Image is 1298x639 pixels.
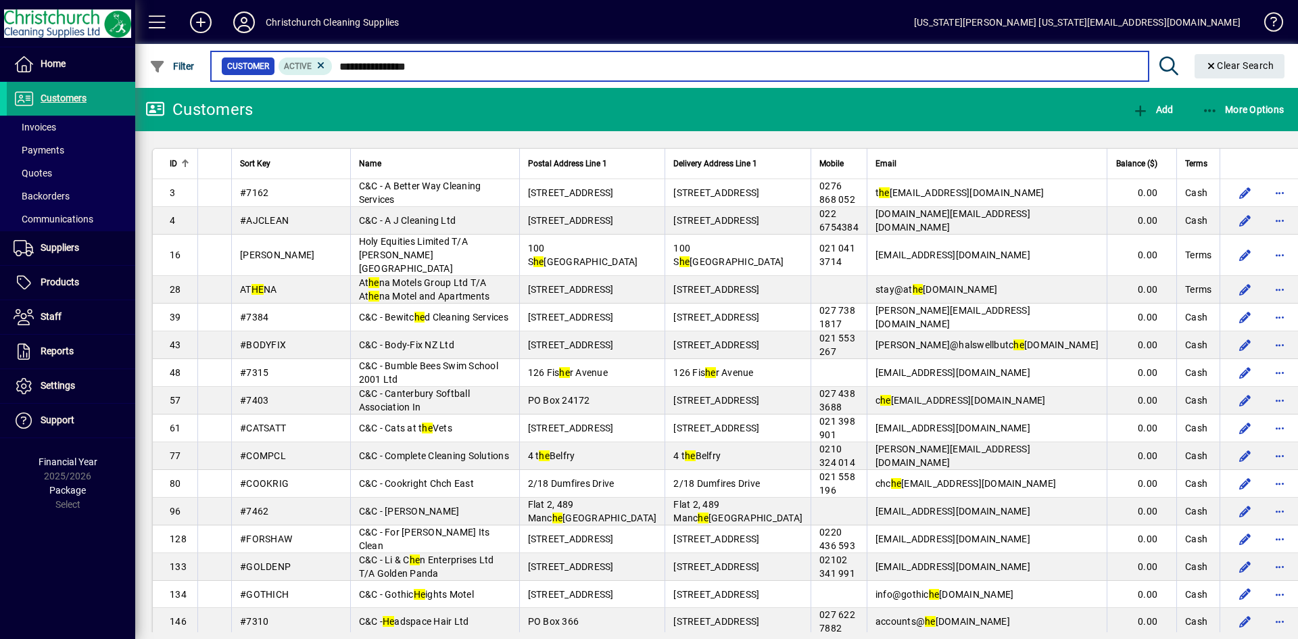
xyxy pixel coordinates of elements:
span: Communications [14,214,93,224]
button: Clear [1195,54,1285,78]
span: 43 [170,339,181,350]
td: 0.00 [1107,525,1176,553]
span: [STREET_ADDRESS] [673,616,759,627]
button: More options [1269,556,1291,577]
span: C&C - adspace Hair Ltd [359,616,469,627]
span: [EMAIL_ADDRESS][DOMAIN_NAME] [875,367,1030,378]
span: 100 S [GEOGRAPHIC_DATA] [528,243,638,267]
span: 4 t Belfry [673,450,721,461]
span: C&C - Complete Cleaning Solutions [359,450,509,461]
span: #7462 [240,506,268,517]
a: Quotes [7,162,135,185]
button: More options [1269,528,1291,550]
div: ID [170,156,189,171]
span: Customers [41,93,87,103]
a: Suppliers [7,231,135,265]
a: Payments [7,139,135,162]
em: He [414,589,426,600]
span: Balance ($) [1116,156,1157,171]
span: Cash [1185,615,1207,628]
em: he [552,513,563,523]
span: Cash [1185,214,1207,227]
span: [EMAIL_ADDRESS][DOMAIN_NAME] [875,506,1030,517]
span: Support [41,415,74,425]
div: Email [875,156,1099,171]
span: 3 [170,187,175,198]
button: More options [1269,210,1291,231]
button: More options [1269,500,1291,522]
em: He [383,616,395,627]
span: Cash [1185,421,1207,435]
em: he [539,450,550,461]
td: 0.00 [1107,442,1176,470]
td: 0.00 [1107,608,1176,636]
span: [STREET_ADDRESS] [673,312,759,323]
span: chc [EMAIL_ADDRESS][DOMAIN_NAME] [875,478,1056,489]
span: 80 [170,478,181,489]
a: Invoices [7,116,135,139]
span: Cash [1185,588,1207,601]
a: Reports [7,335,135,369]
td: 0.00 [1107,331,1176,359]
span: 0276 868 052 [819,181,855,205]
td: 0.00 [1107,581,1176,608]
span: [STREET_ADDRESS] [528,423,614,433]
span: [EMAIL_ADDRESS][DOMAIN_NAME] [875,561,1030,572]
button: Edit [1234,334,1255,356]
td: 0.00 [1107,179,1176,207]
span: [STREET_ADDRESS] [673,284,759,295]
span: PO Box 24172 [528,395,590,406]
span: 027 622 7882 [819,609,855,634]
span: [PERSON_NAME][EMAIL_ADDRESS][DOMAIN_NAME] [875,305,1030,329]
span: Mobile [819,156,844,171]
span: [EMAIL_ADDRESS][DOMAIN_NAME] [875,534,1030,544]
span: Cash [1185,532,1207,546]
span: C&C - Bewitc d Cleaning Services [359,312,508,323]
span: 28 [170,284,181,295]
span: More Options [1202,104,1284,115]
em: he [679,256,690,267]
div: Mobile [819,156,859,171]
span: [STREET_ADDRESS] [673,589,759,600]
button: Edit [1234,244,1255,266]
span: Terms [1185,248,1211,262]
span: [STREET_ADDRESS] [528,284,614,295]
a: Staff [7,300,135,334]
button: More options [1269,182,1291,204]
span: [STREET_ADDRESS] [673,187,759,198]
span: #CATSATT [240,423,286,433]
button: Filter [146,54,198,78]
span: C&C - Gothic ights Motel [359,589,474,600]
button: More options [1269,417,1291,439]
button: More options [1269,389,1291,411]
span: 61 [170,423,181,433]
span: 134 [170,589,187,600]
span: Flat 2, 489 Manc [GEOGRAPHIC_DATA] [528,499,657,523]
span: [STREET_ADDRESS] [528,534,614,544]
span: [STREET_ADDRESS] [673,339,759,350]
span: 128 [170,534,187,544]
td: 0.00 [1107,276,1176,304]
span: Terms [1185,283,1211,296]
div: [US_STATE][PERSON_NAME] [US_STATE][EMAIL_ADDRESS][DOMAIN_NAME] [914,11,1241,33]
span: Cash [1185,338,1207,352]
span: Customer [227,60,269,73]
span: C&C - Body-Fix NZ Ltd [359,339,454,350]
span: 021 041 3714 [819,243,855,267]
button: Edit [1234,473,1255,494]
a: Communications [7,208,135,231]
span: Cash [1185,477,1207,490]
span: #BODYFIX [240,339,286,350]
span: Payments [14,145,64,156]
span: info@gothic [DOMAIN_NAME] [875,589,1014,600]
span: 027 438 3688 [819,388,855,412]
button: More options [1269,445,1291,467]
span: 146 [170,616,187,627]
span: 126 Fis r Avenue [528,367,608,378]
span: 57 [170,395,181,406]
span: 021 553 267 [819,333,855,357]
span: Home [41,58,66,69]
span: [EMAIL_ADDRESS][DOMAIN_NAME] [875,423,1030,433]
span: Holy Equities Limited T/A [PERSON_NAME][GEOGRAPHIC_DATA] [359,236,468,274]
td: 0.00 [1107,207,1176,235]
